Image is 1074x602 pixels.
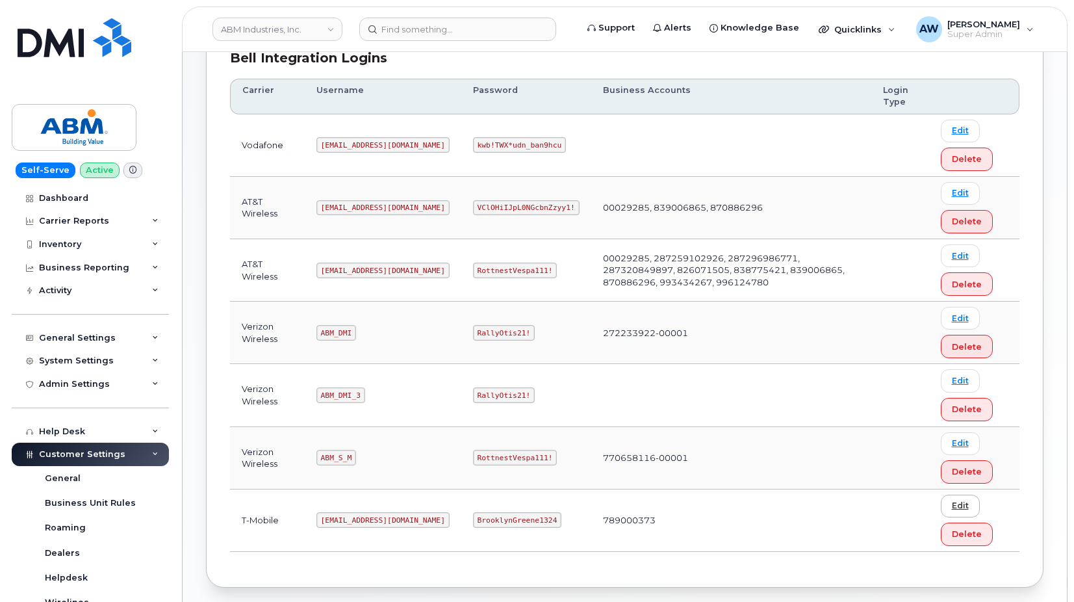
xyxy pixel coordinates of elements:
a: Edit [941,369,980,392]
span: Delete [952,465,982,478]
code: [EMAIL_ADDRESS][DOMAIN_NAME] [316,137,450,153]
button: Delete [941,335,993,358]
td: T-Mobile [230,490,305,552]
a: Edit [941,120,980,142]
span: [PERSON_NAME] [947,19,1020,29]
a: Alerts [644,15,700,41]
a: Edit [941,244,980,267]
button: Delete [941,272,993,296]
span: AW [919,21,939,37]
td: Verizon Wireless [230,364,305,426]
th: Login Type [871,79,928,114]
div: Alyssa Wagner [907,16,1043,42]
code: kwb!TWX*udn_ban9hcu [473,137,566,153]
a: Edit [941,182,980,205]
span: Delete [952,403,982,415]
code: RottnestVespa111! [473,263,557,278]
span: Delete [952,341,982,353]
button: Delete [941,148,993,171]
td: 770658116-00001 [591,427,872,490]
a: ABM Industries, Inc. [212,18,342,41]
code: BrooklynGreene1324 [473,512,561,528]
td: 789000373 [591,490,872,552]
th: Business Accounts [591,79,872,114]
code: RallyOtis21! [473,387,535,403]
button: Delete [941,210,993,233]
th: Password [461,79,591,114]
td: 272233922-00001 [591,302,872,364]
code: [EMAIL_ADDRESS][DOMAIN_NAME] [316,512,450,528]
span: Delete [952,528,982,540]
th: Carrier [230,79,305,114]
input: Find something... [359,18,556,41]
button: Delete [941,523,993,546]
th: Username [305,79,461,114]
span: Quicklinks [834,24,882,34]
code: ABM_DMI [316,325,356,341]
span: Support [598,21,635,34]
a: Support [578,15,644,41]
td: Verizon Wireless [230,302,305,364]
code: RallyOtis21! [473,325,535,341]
span: Knowledge Base [721,21,799,34]
a: Edit [941,495,980,517]
span: Alerts [664,21,691,34]
code: [EMAIL_ADDRESS][DOMAIN_NAME] [316,200,450,216]
td: 00029285, 287259102926, 287296986771, 287320849897, 826071505, 838775421, 839006865, 870886296, 9... [591,239,872,302]
td: 00029285, 839006865, 870886296 [591,177,872,239]
td: AT&T Wireless [230,177,305,239]
a: Edit [941,432,980,455]
div: Quicklinks [810,16,904,42]
td: AT&T Wireless [230,239,305,302]
code: ABM_DMI_3 [316,387,365,403]
div: Bell Integration Logins [230,49,1019,68]
span: Delete [952,278,982,291]
code: VClOHiIJpL0NGcbnZzyy1! [473,200,580,216]
a: Knowledge Base [700,15,808,41]
span: Delete [952,153,982,165]
span: Delete [952,215,982,228]
button: Delete [941,460,993,484]
code: [EMAIL_ADDRESS][DOMAIN_NAME] [316,263,450,278]
td: Verizon Wireless [230,427,305,490]
code: RottnestVespa111! [473,450,557,465]
a: Edit [941,307,980,330]
button: Delete [941,398,993,421]
span: Super Admin [947,29,1020,40]
code: ABM_S_M [316,450,356,465]
td: Vodafone [230,114,305,177]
